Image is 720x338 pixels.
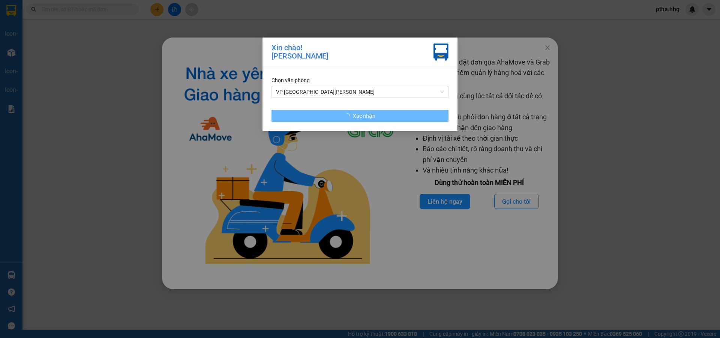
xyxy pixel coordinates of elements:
span: loading [345,113,353,119]
img: vxr-icon [433,44,448,61]
span: Xác nhận [353,112,375,120]
div: Chọn văn phòng [271,76,448,84]
button: Xác nhận [271,110,448,122]
span: VP Cầu Yên Xuân [276,86,444,98]
div: Xin chào! [PERSON_NAME] [271,44,328,61]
